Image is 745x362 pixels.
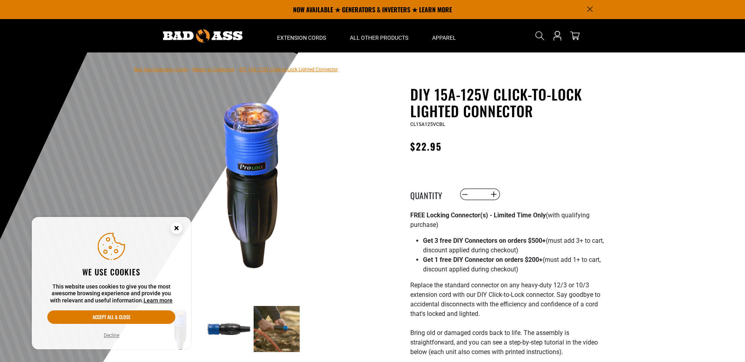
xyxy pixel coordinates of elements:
summary: Search [534,29,546,42]
span: (must add 3+ to cart, discount applied during checkout) [423,237,604,254]
span: $22.95 [410,139,442,153]
span: CL15A125VCBL [410,122,445,127]
span: (with qualifying purchase) [410,211,590,228]
strong: Get 3 free DIY Connectors on orders $500+ [423,237,546,244]
aside: Cookie Consent [32,217,191,350]
span: (must add 1+ to cart, discount applied during checkout) [423,256,601,273]
button: Decline [101,331,122,339]
img: Bad Ass Extension Cords [163,29,243,43]
p: This website uses cookies to give you the most awesome browsing experience and provide you with r... [47,283,175,304]
strong: FREE Locking Connector(s) - Limited Time Only [410,211,546,219]
button: Accept all & close [47,310,175,324]
span: All Other Products [350,34,408,41]
a: Return to Collection [192,67,235,72]
h2: We use cookies [47,267,175,277]
summary: Extension Cords [265,19,338,52]
a: Bad Ass Extension Cords [134,67,188,72]
span: Extension Cords [277,34,326,41]
summary: All Other Products [338,19,420,52]
span: › [189,67,191,72]
nav: breadcrumbs [134,64,338,74]
strong: Get 1 free DIY Connector on orders $200+ [423,256,543,263]
span: Apparel [432,34,456,41]
a: Learn more [144,297,173,304]
span: › [236,67,238,72]
span: DIY 15A-125V Click-to-Lock Lighted Connector [239,67,338,72]
summary: Apparel [420,19,468,52]
label: Quantity [410,189,450,199]
h1: DIY 15A-125V Click-to-Lock Lighted Connector [410,86,605,119]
